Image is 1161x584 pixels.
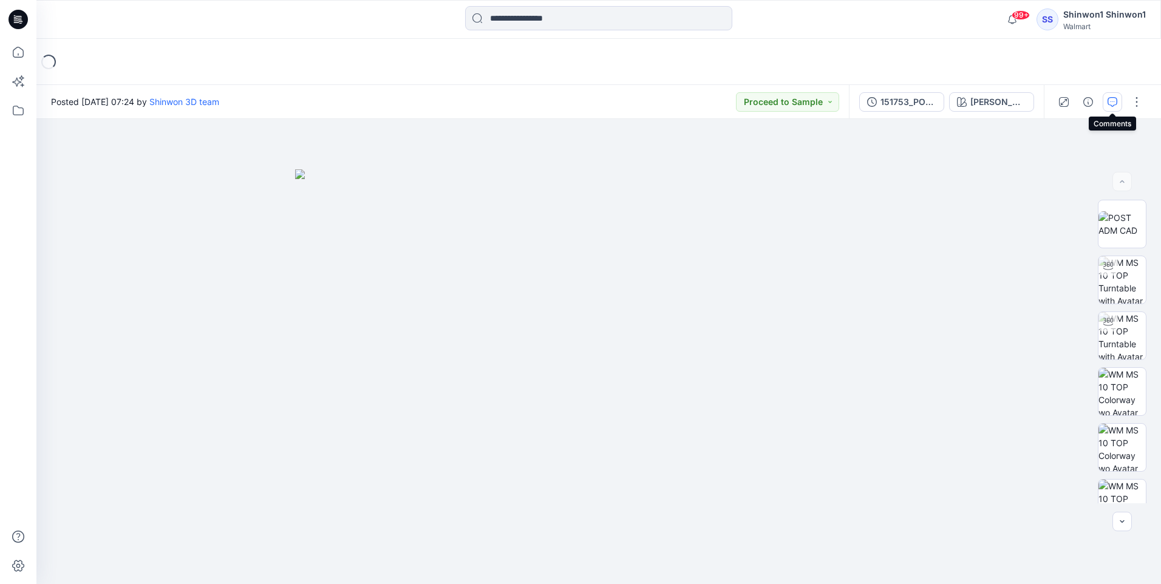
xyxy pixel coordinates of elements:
[1098,211,1146,237] img: POST ADM CAD
[295,169,902,584] img: eyJhbGciOiJIUzI1NiIsImtpZCI6IjAiLCJzbHQiOiJzZXMiLCJ0eXAiOiJKV1QifQ.eyJkYXRhIjp7InR5cGUiOiJzdG9yYW...
[1098,312,1146,359] img: WM MS 10 TOP Turntable with Avatar
[859,92,944,112] button: 151753_POST ADM_TT SLUB HOODIE
[1037,8,1058,30] div: SS
[1098,480,1146,527] img: WM MS 10 TOP Front wo Avatar
[149,97,219,107] a: Shinwon 3D team
[1063,22,1146,31] div: Walmart
[949,92,1034,112] button: [PERSON_NAME]
[1098,256,1146,304] img: WM MS 10 TOP Turntable with Avatar
[1098,368,1146,415] img: WM MS 10 TOP Colorway wo Avatar
[970,95,1026,109] div: [PERSON_NAME]
[1012,10,1030,20] span: 99+
[51,95,219,108] span: Posted [DATE] 07:24 by
[880,95,936,109] div: 151753_POST ADM_TT SLUB HOODIE
[1098,424,1146,471] img: WM MS 10 TOP Colorway wo Avatar
[1078,92,1098,112] button: Details
[1063,7,1146,22] div: Shinwon1 Shinwon1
